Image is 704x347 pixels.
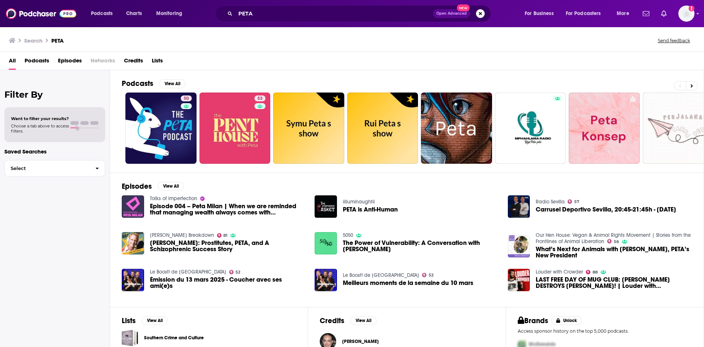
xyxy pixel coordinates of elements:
[536,246,692,259] a: What’s Next for Animals with Tracy Reiman, PETA’s New President
[150,276,306,289] a: Émission du 13 mars 2025 - Coucher avec ses ami(e)s
[320,316,377,325] a: CreditsView All
[122,79,186,88] a: PodcastsView All
[235,271,240,274] span: 52
[429,274,433,277] span: 52
[122,330,138,346] a: Southern Crime and Culture
[199,93,271,164] a: 53
[343,272,419,278] a: Le Boost! de Montréal
[150,195,197,202] a: Talks of imperfection
[86,8,122,19] button: open menu
[122,316,136,325] h2: Lists
[457,4,470,11] span: New
[536,269,583,275] a: Louder with Crowder
[343,240,499,252] a: The Power of Vulnerability: A Conversation with Peta Slocombe
[433,9,470,18] button: Open AdvancedNew
[536,232,691,245] a: Our Hen House: Vegan & Animal Rights Movement | Stories from the Frontlines of Animal Liberation
[315,269,337,291] img: Meilleurs moments de la semaine du 10 mars
[254,95,265,101] a: 53
[150,203,306,216] span: Episode 004 – Peta Milan | When we are reminded that managing wealth always comes with responsibi...
[159,79,186,88] button: View All
[614,240,619,243] span: 56
[4,148,105,155] p: Saved Searches
[121,8,146,19] a: Charts
[422,273,433,277] a: 52
[223,234,227,237] span: 81
[184,95,189,102] span: 50
[122,79,153,88] h2: Podcasts
[142,316,168,325] button: View All
[536,206,676,213] span: Carrusel Deportivo Sevilla, 20:45-21:45h - [DATE]
[124,55,143,70] a: Credits
[518,328,692,334] p: Access sponsor history on the top 5,000 podcasts.
[508,195,530,218] a: Carrusel Deportivo Sevilla, 20:45-21:45h - 08/12/2024
[536,199,565,205] a: Radio Sevilla
[343,232,353,238] a: 5050
[4,160,105,177] button: Select
[151,8,192,19] button: open menu
[9,55,16,70] a: All
[315,232,337,254] img: The Power of Vulnerability: A Conversation with Peta Slocombe
[150,240,306,252] a: Dan Mathews: Prostitutes, PETA, and A Schizophrenic Success Story
[150,269,226,275] a: Le Boost! de Montréal
[122,195,144,218] img: Episode 004 – Peta Milan | When we are reminded that managing wealth always comes with responsibi...
[551,316,582,325] button: Unlock
[678,6,694,22] button: Show profile menu
[91,55,115,70] span: Networks
[436,12,467,15] span: Open Advanced
[561,8,612,19] button: open menu
[343,240,499,252] span: The Power of Vulnerability: A Conversation with [PERSON_NAME]
[508,269,530,291] img: LAST FREE DAY OF MUG CLUB: VIVEK DESTROYS DON LEMON! | Louder with Crowder
[6,7,76,21] img: Podchaser - Follow, Share and Rate Podcasts
[568,199,579,204] a: 57
[612,8,638,19] button: open menu
[566,8,601,19] span: For Podcasters
[122,316,168,325] a: ListsView All
[25,55,49,70] a: Podcasts
[144,334,204,342] a: Southern Crime and Culture
[150,232,214,238] a: Mayim Bialik's Breakdown
[536,206,676,213] a: Carrusel Deportivo Sevilla, 20:45-21:45h - 08/12/2024
[122,232,144,254] a: Dan Mathews: Prostitutes, PETA, and A Schizophrenic Success Story
[656,37,692,44] button: Send feedback
[4,89,105,100] h2: Filter By
[343,199,375,205] a: iilluminaughtii
[536,246,692,259] span: What’s Next for Animals with [PERSON_NAME], PETA’s New President
[122,269,144,291] a: Émission du 13 mars 2025 - Coucher avec ses ami(e)s
[91,8,113,19] span: Podcasts
[257,95,263,102] span: 53
[126,8,142,19] span: Charts
[678,6,694,22] img: User Profile
[222,5,498,22] div: Search podcasts, credits, & more...
[640,7,652,20] a: Show notifications dropdown
[235,8,433,19] input: Search podcasts, credits, & more...
[343,206,398,213] span: PETA is Anti-Human
[574,200,579,203] span: 57
[343,280,473,286] a: Meilleurs moments de la semaine du 10 mars
[122,182,184,191] a: EpisodesView All
[607,239,619,243] a: 56
[689,6,694,11] svg: Add a profile image
[617,8,629,19] span: More
[51,37,64,44] h3: PETA
[122,182,152,191] h2: Episodes
[350,316,377,325] button: View All
[11,123,69,134] span: Choose a tab above to access filters.
[58,55,82,70] span: Episodes
[158,182,184,191] button: View All
[217,233,228,238] a: 81
[181,95,192,101] a: 50
[520,8,563,19] button: open menu
[229,270,241,274] a: 52
[342,339,379,344] span: [PERSON_NAME]
[678,6,694,22] span: Logged in as WesBurdett
[11,116,69,121] span: Want to filter your results?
